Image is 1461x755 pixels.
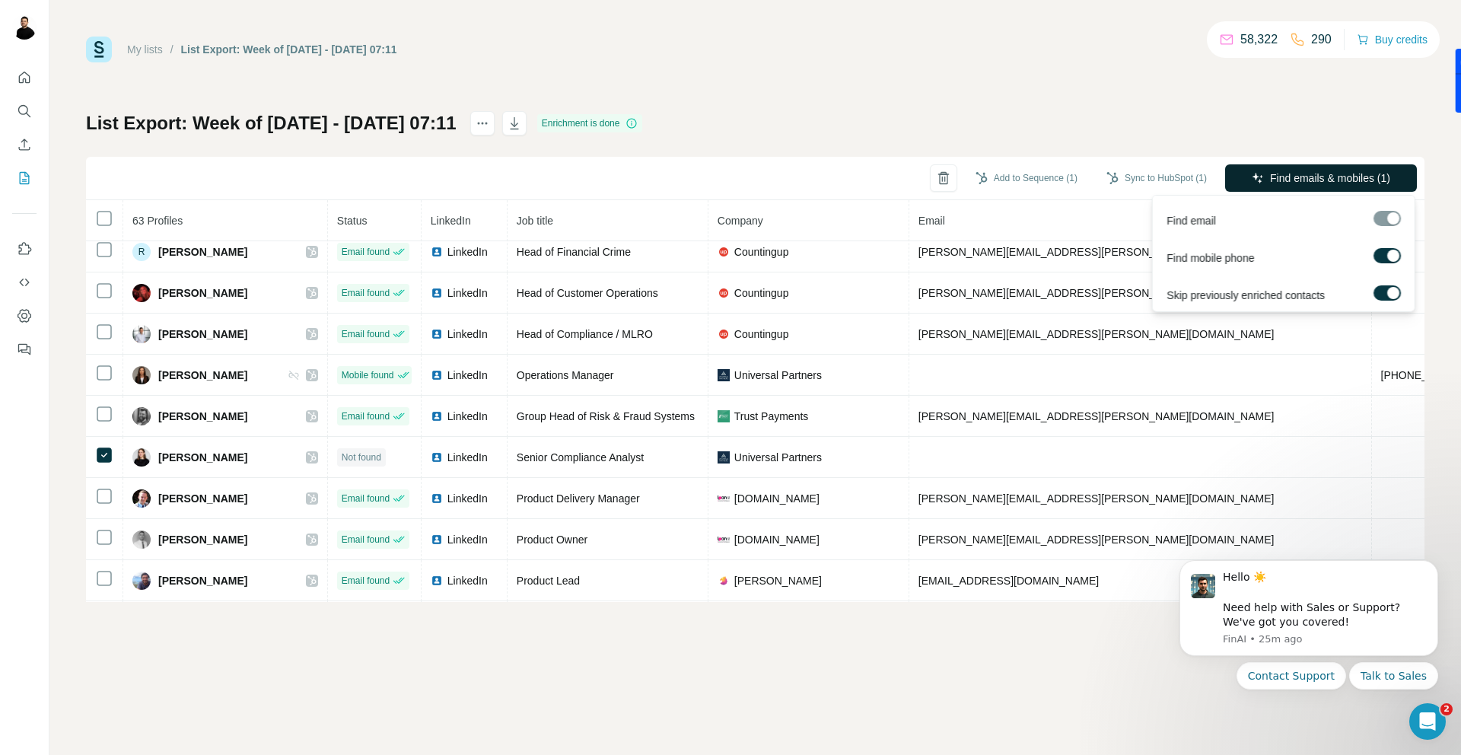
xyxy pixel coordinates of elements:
img: LinkedIn logo [431,492,443,505]
div: R [132,243,151,261]
img: company-logo [718,328,730,340]
span: Company [718,215,763,227]
span: LinkedIn [447,244,488,260]
span: [PERSON_NAME] [158,573,247,588]
img: LinkedIn logo [431,534,443,546]
img: company-logo [718,287,730,299]
img: company-logo [718,369,730,381]
img: Avatar [132,325,151,343]
span: LinkedIn [447,532,488,547]
img: LinkedIn logo [431,287,443,299]
span: LinkedIn [447,368,488,383]
span: [PERSON_NAME] [158,327,247,342]
span: Email found [342,286,390,300]
button: My lists [12,164,37,192]
button: Use Surfe on LinkedIn [12,235,37,263]
span: Head of Customer Operations [517,287,658,299]
span: [DOMAIN_NAME] [734,532,820,547]
span: [PERSON_NAME][EMAIL_ADDRESS][PERSON_NAME][DOMAIN_NAME] [918,534,1275,546]
img: LinkedIn logo [431,410,443,422]
img: company-logo [718,246,730,258]
img: LinkedIn logo [431,369,443,381]
span: Mobile found [342,368,394,382]
img: LinkedIn logo [431,246,443,258]
span: [PERSON_NAME] [158,532,247,547]
button: actions [470,111,495,135]
span: [PERSON_NAME][EMAIL_ADDRESS][PERSON_NAME][DOMAIN_NAME] [918,287,1275,299]
span: Countingup [734,244,789,260]
img: company-logo [718,492,730,505]
span: Email found [342,533,390,546]
span: Product Lead [517,575,580,587]
span: [PERSON_NAME] [158,491,247,506]
h1: List Export: Week of [DATE] - [DATE] 07:11 [86,111,457,135]
button: Enrich CSV [12,131,37,158]
span: [PERSON_NAME][EMAIL_ADDRESS][PERSON_NAME][DOMAIN_NAME] [918,328,1275,340]
button: Buy credits [1357,29,1428,50]
button: Add to Sequence (1) [965,167,1088,190]
span: 63 Profiles [132,215,183,227]
span: Email found [342,245,390,259]
img: Avatar [132,572,151,590]
p: 290 [1311,30,1332,49]
img: company-logo [718,575,730,587]
span: LinkedIn [431,215,471,227]
button: Search [12,97,37,125]
img: company-logo [718,410,730,422]
img: LinkedIn logo [431,451,443,464]
img: Avatar [132,530,151,549]
span: [PERSON_NAME][EMAIL_ADDRESS][PERSON_NAME][DOMAIN_NAME] [918,410,1275,422]
span: Find mobile phone [1167,250,1254,266]
img: company-logo [718,534,730,546]
span: Countingup [734,285,789,301]
img: Avatar [132,407,151,425]
button: Find emails & mobiles (1) [1225,164,1417,192]
span: [PERSON_NAME] [158,244,247,260]
img: LinkedIn logo [431,328,443,340]
span: LinkedIn [447,409,488,424]
span: Email found [342,409,390,423]
span: [PERSON_NAME][EMAIL_ADDRESS][PERSON_NAME][DOMAIN_NAME] [918,246,1275,258]
span: Email found [342,492,390,505]
span: Product Delivery Manager [517,492,640,505]
img: Avatar [132,489,151,508]
img: Surfe Logo [86,37,112,62]
span: Senior Compliance Analyst [517,451,644,464]
span: [PERSON_NAME] [158,450,247,465]
span: Operations Manager [517,369,614,381]
span: Product Owner [517,534,587,546]
span: [DOMAIN_NAME] [734,491,820,506]
span: Job title [517,215,553,227]
span: LinkedIn [447,491,488,506]
span: Universal Partners [734,450,822,465]
span: [PERSON_NAME] [158,409,247,424]
span: Find emails & mobiles (1) [1270,170,1390,186]
span: [PERSON_NAME] [158,368,247,383]
img: Avatar [132,284,151,302]
span: Trust Payments [734,409,809,424]
span: 2 [1440,703,1453,715]
span: LinkedIn [447,285,488,301]
span: Skip previously enriched contacts [1167,288,1325,303]
span: Email found [342,574,390,588]
li: / [170,42,173,57]
span: Not found [342,451,381,464]
span: Find email [1167,213,1216,228]
span: [PERSON_NAME] [158,285,247,301]
span: [PERSON_NAME][EMAIL_ADDRESS][PERSON_NAME][DOMAIN_NAME] [918,492,1275,505]
p: 58,322 [1240,30,1278,49]
button: Quick start [12,64,37,91]
button: Feedback [12,336,37,363]
img: LinkedIn logo [431,575,443,587]
div: List Export: Week of [DATE] - [DATE] 07:11 [181,42,397,57]
span: LinkedIn [447,450,488,465]
span: LinkedIn [447,327,488,342]
iframe: Intercom notifications message [1157,541,1461,747]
